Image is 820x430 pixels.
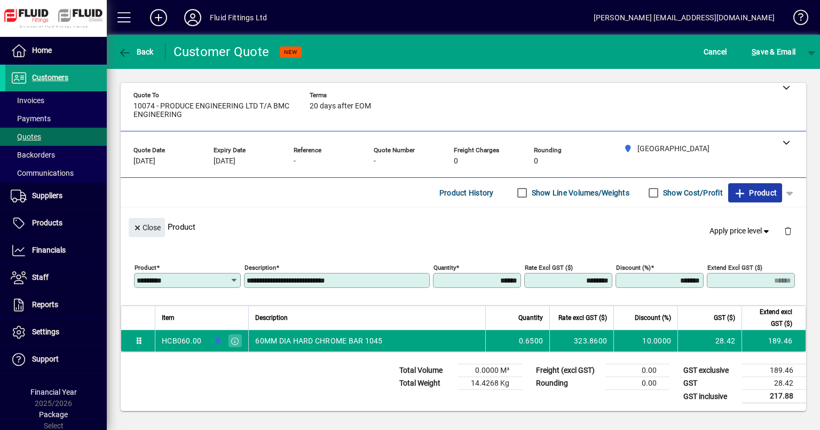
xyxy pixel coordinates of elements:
[126,222,168,232] app-page-header-button: Close
[5,264,107,291] a: Staff
[530,187,629,198] label: Show Line Volumes/Weights
[121,207,806,246] div: Product
[742,377,806,390] td: 28.42
[133,219,161,237] span: Close
[162,312,175,324] span: Item
[518,312,543,324] span: Quantity
[594,9,775,26] div: [PERSON_NAME] [EMAIL_ADDRESS][DOMAIN_NAME]
[705,222,776,241] button: Apply price level
[519,335,543,346] span: 0.6500
[5,110,107,128] a: Payments
[107,42,165,61] app-page-header-button: Back
[255,335,382,346] span: 60MM DIA HARD CHROME BAR 1045
[118,48,154,56] span: Back
[678,377,742,390] td: GST
[176,8,210,27] button: Profile
[752,48,756,56] span: S
[5,237,107,264] a: Financials
[210,9,267,26] div: Fluid Fittings Ltd
[11,114,51,123] span: Payments
[5,128,107,146] a: Quotes
[294,157,296,166] span: -
[734,184,777,201] span: Product
[133,102,294,119] span: 10074 - PRODUCE ENGINEERING LTD T/A BMC ENGINEERING
[433,264,456,271] mat-label: Quantity
[531,364,605,377] td: Freight (excl GST)
[775,226,801,236] app-page-header-button: Delete
[605,377,669,390] td: 0.00
[678,390,742,403] td: GST inclusive
[32,327,59,336] span: Settings
[11,96,44,105] span: Invoices
[310,102,371,111] span: 20 days after EOM
[534,157,538,166] span: 0
[775,218,801,244] button: Delete
[678,364,742,377] td: GST exclusive
[39,410,68,419] span: Package
[11,151,55,159] span: Backorders
[5,146,107,164] a: Backorders
[32,46,52,54] span: Home
[556,335,607,346] div: 323.8600
[677,330,742,351] td: 28.42
[605,364,669,377] td: 0.00
[5,183,107,209] a: Suppliers
[284,49,297,56] span: NEW
[709,225,771,237] span: Apply price level
[5,91,107,110] a: Invoices
[613,330,677,351] td: 10.0000
[435,183,498,202] button: Product History
[11,132,41,141] span: Quotes
[785,2,807,37] a: Knowledge Base
[704,43,727,60] span: Cancel
[255,312,288,324] span: Description
[458,364,522,377] td: 0.0000 M³
[129,218,165,237] button: Close
[458,377,522,390] td: 14.4268 Kg
[394,377,458,390] td: Total Weight
[32,300,58,309] span: Reports
[245,264,276,271] mat-label: Description
[214,157,235,166] span: [DATE]
[5,210,107,237] a: Products
[454,157,458,166] span: 0
[635,312,671,324] span: Discount (%)
[752,43,795,60] span: ave & Email
[374,157,376,166] span: -
[531,377,605,390] td: Rounding
[5,37,107,64] a: Home
[115,42,156,61] button: Back
[174,43,270,60] div: Customer Quote
[11,169,74,177] span: Communications
[162,335,201,346] div: HCB060.00
[135,264,156,271] mat-label: Product
[728,183,782,202] button: Product
[748,306,792,330] span: Extend excl GST ($)
[707,264,762,271] mat-label: Extend excl GST ($)
[525,264,573,271] mat-label: Rate excl GST ($)
[133,157,155,166] span: [DATE]
[616,264,651,271] mat-label: Discount (%)
[742,330,806,351] td: 189.46
[5,346,107,373] a: Support
[30,388,77,396] span: Financial Year
[558,312,607,324] span: Rate excl GST ($)
[661,187,723,198] label: Show Cost/Profit
[439,184,494,201] span: Product History
[5,319,107,346] a: Settings
[32,73,68,82] span: Customers
[32,355,59,363] span: Support
[141,8,176,27] button: Add
[32,273,49,282] span: Staff
[714,312,735,324] span: GST ($)
[5,292,107,318] a: Reports
[32,191,62,200] span: Suppliers
[742,364,806,377] td: 189.46
[32,218,62,227] span: Products
[211,335,223,347] span: AUCKLAND
[742,390,806,403] td: 217.88
[701,42,730,61] button: Cancel
[746,42,801,61] button: Save & Email
[32,246,66,254] span: Financials
[394,364,458,377] td: Total Volume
